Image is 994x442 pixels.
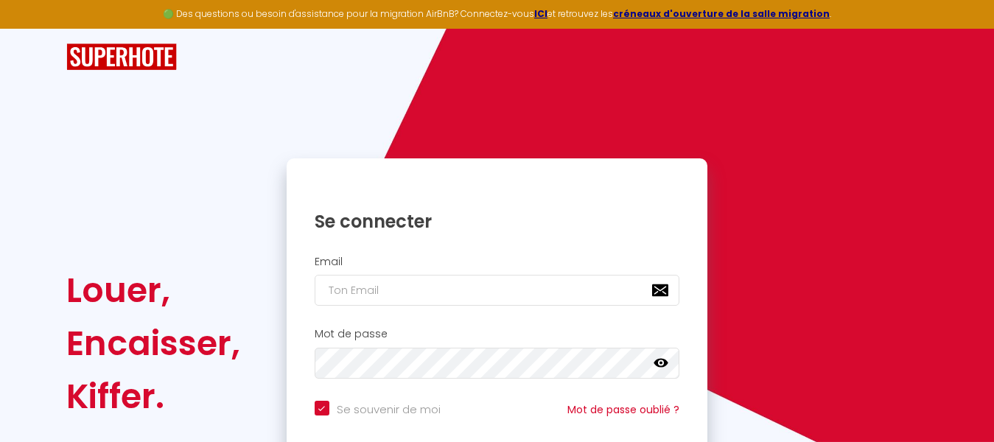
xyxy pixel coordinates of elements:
[66,370,240,423] div: Kiffer.
[567,402,679,417] a: Mot de passe oublié ?
[315,328,680,340] h2: Mot de passe
[534,7,547,20] a: ICI
[315,210,680,233] h1: Se connecter
[66,43,177,71] img: SuperHote logo
[66,317,240,370] div: Encaisser,
[315,275,680,306] input: Ton Email
[613,7,830,20] a: créneaux d'ouverture de la salle migration
[66,264,240,317] div: Louer,
[315,256,680,268] h2: Email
